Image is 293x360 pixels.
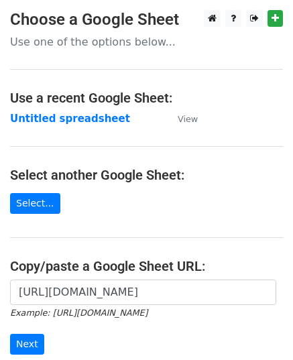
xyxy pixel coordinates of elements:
input: Next [10,334,44,355]
h4: Select another Google Sheet: [10,167,283,183]
a: View [164,113,198,125]
a: Untitled spreadsheet [10,113,130,125]
input: Paste your Google Sheet URL here [10,280,276,305]
h4: Copy/paste a Google Sheet URL: [10,258,283,274]
iframe: Chat Widget [226,296,293,360]
h4: Use a recent Google Sheet: [10,90,283,106]
p: Use one of the options below... [10,35,283,49]
small: Example: [URL][DOMAIN_NAME] [10,308,148,318]
small: View [178,114,198,124]
h3: Choose a Google Sheet [10,10,283,29]
a: Select... [10,193,60,214]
